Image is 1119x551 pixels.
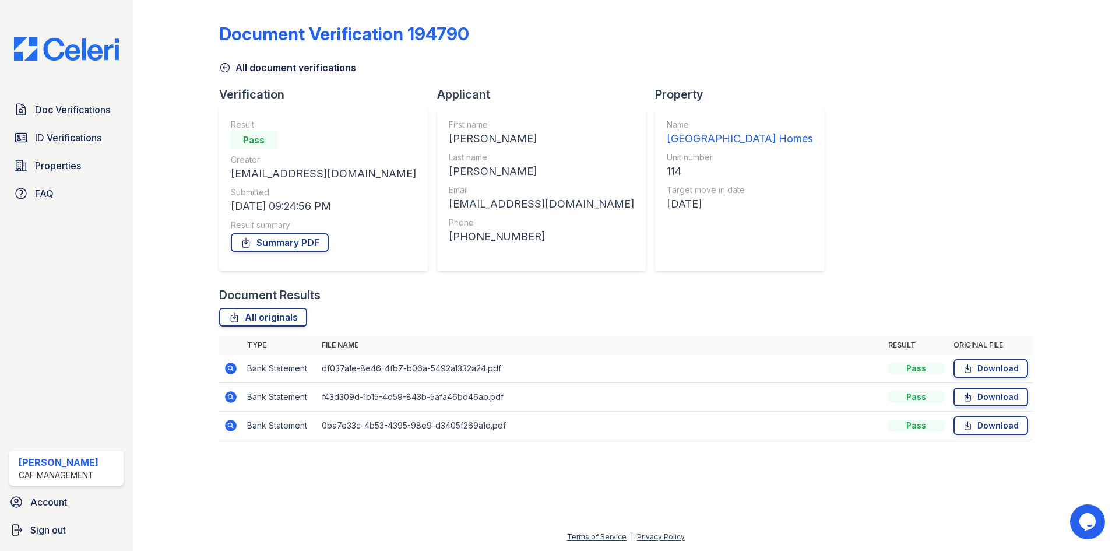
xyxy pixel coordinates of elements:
[219,61,356,75] a: All document verifications
[1070,504,1107,539] iframe: chat widget
[449,131,634,147] div: [PERSON_NAME]
[449,217,634,229] div: Phone
[219,23,469,44] div: Document Verification 194790
[5,518,128,542] a: Sign out
[35,187,54,201] span: FAQ
[317,336,884,355] th: File name
[667,119,813,147] a: Name [GEOGRAPHIC_DATA] Homes
[667,119,813,131] div: Name
[888,420,944,431] div: Pass
[667,131,813,147] div: [GEOGRAPHIC_DATA] Homes
[219,287,321,303] div: Document Results
[953,388,1028,406] a: Download
[231,187,416,198] div: Submitted
[449,229,634,245] div: [PHONE_NUMBER]
[30,523,66,537] span: Sign out
[631,532,633,541] div: |
[19,455,98,469] div: [PERSON_NAME]
[449,119,634,131] div: First name
[953,416,1028,435] a: Download
[888,391,944,403] div: Pass
[219,308,307,327] a: All originals
[242,336,317,355] th: Type
[9,182,124,205] a: FAQ
[231,131,277,149] div: Pass
[449,152,634,163] div: Last name
[231,166,416,182] div: [EMAIL_ADDRESS][DOMAIN_NAME]
[5,490,128,514] a: Account
[637,532,685,541] a: Privacy Policy
[242,355,317,383] td: Bank Statement
[667,184,813,196] div: Target move in date
[317,383,884,412] td: f43d309d-1b15-4d59-843b-5afa46bd46ab.pdf
[437,86,655,103] div: Applicant
[884,336,949,355] th: Result
[35,103,110,117] span: Doc Verifications
[219,86,437,103] div: Verification
[449,196,634,212] div: [EMAIL_ADDRESS][DOMAIN_NAME]
[9,126,124,149] a: ID Verifications
[667,152,813,163] div: Unit number
[9,98,124,121] a: Doc Verifications
[5,37,128,61] img: CE_Logo_Blue-a8612792a0a2168367f1c8372b55b34899dd931a85d93a1a3d3e32e68fde9ad4.png
[9,154,124,177] a: Properties
[953,359,1028,378] a: Download
[667,196,813,212] div: [DATE]
[231,154,416,166] div: Creator
[242,412,317,440] td: Bank Statement
[949,336,1033,355] th: Original file
[667,163,813,180] div: 114
[242,383,317,412] td: Bank Statement
[888,363,944,374] div: Pass
[449,163,634,180] div: [PERSON_NAME]
[231,198,416,215] div: [DATE] 09:24:56 PM
[317,412,884,440] td: 0ba7e33c-4b53-4395-98e9-d3405f269a1d.pdf
[30,495,67,509] span: Account
[231,233,329,252] a: Summary PDF
[19,469,98,481] div: CAF Management
[231,219,416,231] div: Result summary
[35,131,101,145] span: ID Verifications
[567,532,627,541] a: Terms of Service
[655,86,834,103] div: Property
[449,184,634,196] div: Email
[35,159,81,173] span: Properties
[317,355,884,383] td: df037a1e-8e46-4fb7-b06a-5492a1332a24.pdf
[231,119,416,131] div: Result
